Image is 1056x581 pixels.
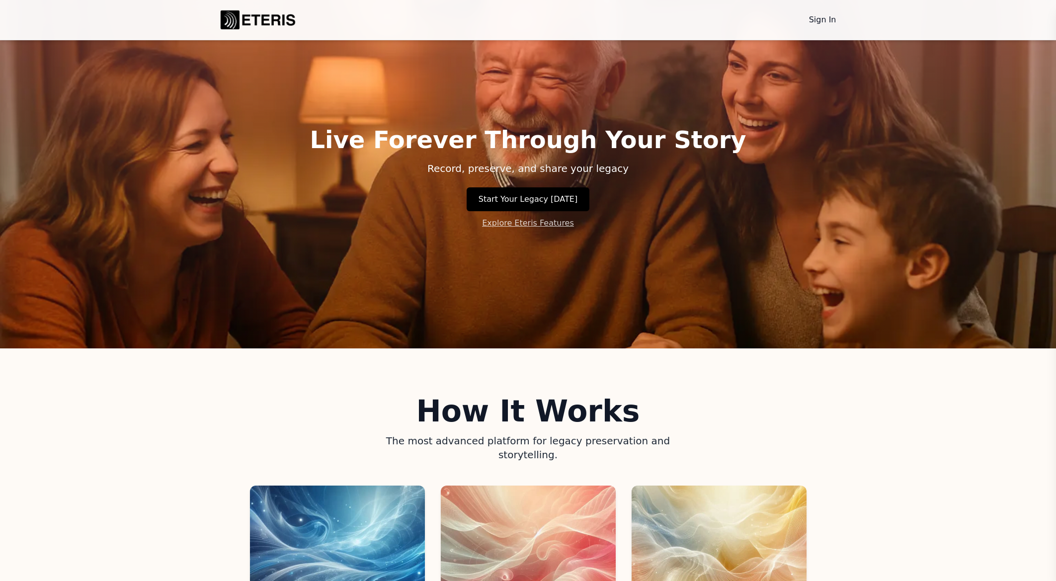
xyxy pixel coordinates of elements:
[310,128,746,152] h1: Live Forever Through Your Story
[218,8,298,32] img: Eteris Life Logo
[361,162,695,175] p: Record, preserve, and share your legacy
[441,486,616,581] img: Step 2
[218,8,298,32] a: Eteris Logo
[807,12,838,28] a: Sign In
[250,486,425,581] img: Step 1
[250,396,807,426] h2: How It Works
[632,486,807,581] img: Step 3
[482,217,574,229] a: Explore Eteris Features
[467,187,589,211] a: Start Your Legacy [DATE]
[361,434,695,462] p: The most advanced platform for legacy preservation and storytelling.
